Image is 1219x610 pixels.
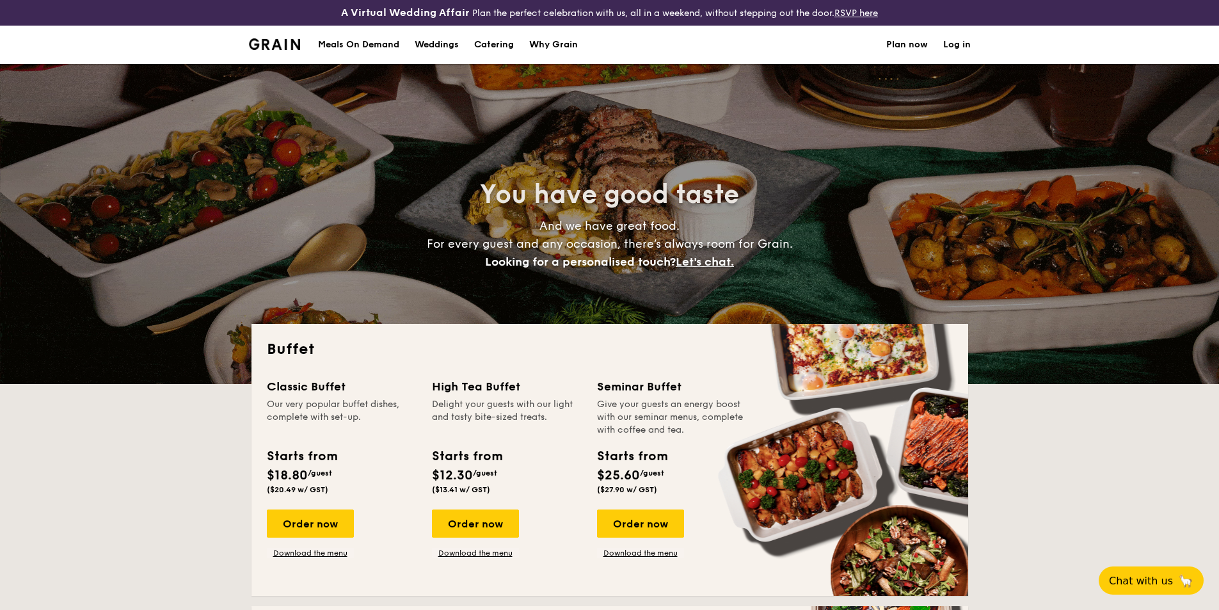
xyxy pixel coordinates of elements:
[597,378,747,396] div: Seminar Buffet
[427,219,793,269] span: And we have great food. For every guest and any occasion, there’s always room for Grain.
[676,255,734,269] span: Let's chat.
[1178,574,1193,588] span: 🦙
[241,5,978,20] div: Plan the perfect celebration with us, all in a weekend, without stepping out the door.
[597,548,684,558] a: Download the menu
[480,179,739,210] span: You have good taste
[267,398,417,437] div: Our very popular buffet dishes, complete with set-up.
[267,510,354,538] div: Order now
[886,26,928,64] a: Plan now
[466,26,522,64] a: Catering
[267,339,953,360] h2: Buffet
[1109,575,1173,587] span: Chat with us
[1099,566,1204,595] button: Chat with us🦙
[834,8,878,19] a: RSVP here
[432,485,490,494] span: ($13.41 w/ GST)
[640,469,664,478] span: /guest
[267,548,354,558] a: Download the menu
[341,5,470,20] h4: A Virtual Wedding Affair
[432,548,519,558] a: Download the menu
[415,26,459,64] div: Weddings
[597,447,667,466] div: Starts from
[267,468,308,483] span: $18.80
[267,378,417,396] div: Classic Buffet
[249,38,301,50] a: Logotype
[522,26,586,64] a: Why Grain
[310,26,407,64] a: Meals On Demand
[407,26,466,64] a: Weddings
[943,26,971,64] a: Log in
[432,510,519,538] div: Order now
[267,447,337,466] div: Starts from
[474,26,514,64] h1: Catering
[432,447,502,466] div: Starts from
[597,510,684,538] div: Order now
[597,398,747,437] div: Give your guests an energy boost with our seminar menus, complete with coffee and tea.
[249,38,301,50] img: Grain
[485,255,676,269] span: Looking for a personalised touch?
[432,468,473,483] span: $12.30
[432,398,582,437] div: Delight your guests with our light and tasty bite-sized treats.
[597,485,657,494] span: ($27.90 w/ GST)
[308,469,332,478] span: /guest
[529,26,578,64] div: Why Grain
[267,485,328,494] span: ($20.49 w/ GST)
[597,468,640,483] span: $25.60
[432,378,582,396] div: High Tea Buffet
[473,469,497,478] span: /guest
[318,26,399,64] div: Meals On Demand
